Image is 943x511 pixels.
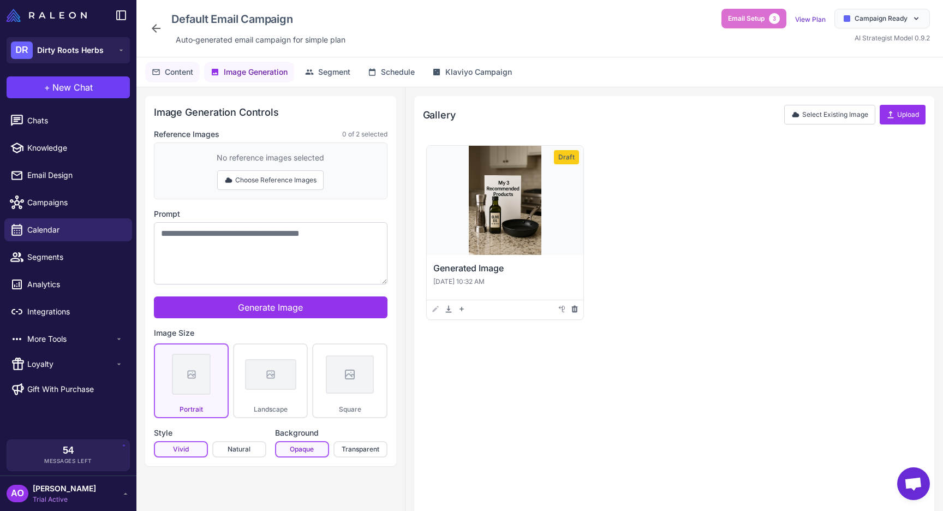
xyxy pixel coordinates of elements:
[433,277,577,287] p: [DATE] 10:32 AM
[7,9,87,22] img: Raleon Logo
[7,76,130,98] button: +New Chat
[361,62,421,82] button: Schedule
[423,108,456,122] h2: Gallery
[897,467,930,500] div: Open chat
[33,483,96,495] span: [PERSON_NAME]
[433,262,577,275] h3: Generated Image
[27,169,123,181] span: Email Design
[339,405,361,413] span: Square
[275,441,329,457] button: Opaque
[4,273,132,296] a: Analytics
[27,115,123,127] span: Chats
[165,66,193,78] span: Content
[154,343,229,418] button: Portrait
[4,300,132,323] a: Integrations
[44,81,50,94] span: +
[145,62,200,82] button: Content
[154,128,219,140] label: Reference Images
[233,343,308,418] button: Landscape
[171,32,350,48] div: Click to edit description
[4,109,132,132] a: Chats
[27,142,123,154] span: Knowledge
[224,66,288,78] span: Image Generation
[52,81,93,94] span: New Chat
[855,14,908,23] span: Campaign Ready
[217,152,324,164] div: No reference images selected
[7,9,91,22] a: Raleon Logo
[27,358,115,370] span: Loyalty
[176,34,345,46] span: Auto‑generated email campaign for simple plan
[167,9,350,29] div: Click to edit campaign name
[27,383,94,395] span: Gift With Purchase
[27,197,123,209] span: Campaigns
[4,164,132,187] a: Email Design
[721,9,786,28] button: Email Setup3
[180,405,203,413] span: Portrait
[4,378,132,401] a: Gift With Purchase
[27,224,123,236] span: Calendar
[212,441,266,457] button: Natural
[63,445,74,455] span: 54
[27,251,123,263] span: Segments
[154,296,387,318] button: Generate Image
[254,405,288,413] span: Landscape
[27,333,115,345] span: More Tools
[154,105,387,120] h2: Image Generation Controls
[7,37,130,63] button: DRDirty Roots Herbs
[4,246,132,269] a: Segments
[27,306,123,318] span: Integrations
[275,427,387,439] label: Background
[342,129,387,139] span: 0 of 2 selected
[27,278,123,290] span: Analytics
[880,105,926,124] button: Upload
[11,41,33,59] div: DR
[299,62,357,82] button: Segment
[381,66,415,78] span: Schedule
[4,218,132,241] a: Calendar
[238,302,303,313] span: Generate Image
[7,485,28,502] div: AO
[4,191,132,214] a: Campaigns
[333,441,387,457] button: Transparent
[426,62,518,82] button: Klaviyo Campaign
[312,343,387,418] button: Square
[445,66,512,78] span: Klaviyo Campaign
[318,66,350,78] span: Segment
[4,136,132,159] a: Knowledge
[154,327,387,339] label: Image Size
[217,170,324,190] button: Choose Reference Images
[37,44,104,56] span: Dirty Roots Herbs
[154,441,208,457] button: Vivid
[154,208,387,220] label: Prompt
[795,15,826,23] a: View Plan
[784,105,875,124] button: Select Existing Image
[855,34,930,42] span: AI Strategist Model 0.9.2
[33,495,96,504] span: Trial Active
[728,14,765,23] span: Email Setup
[769,13,780,24] span: 3
[44,457,92,465] span: Messages Left
[204,62,294,82] button: Image Generation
